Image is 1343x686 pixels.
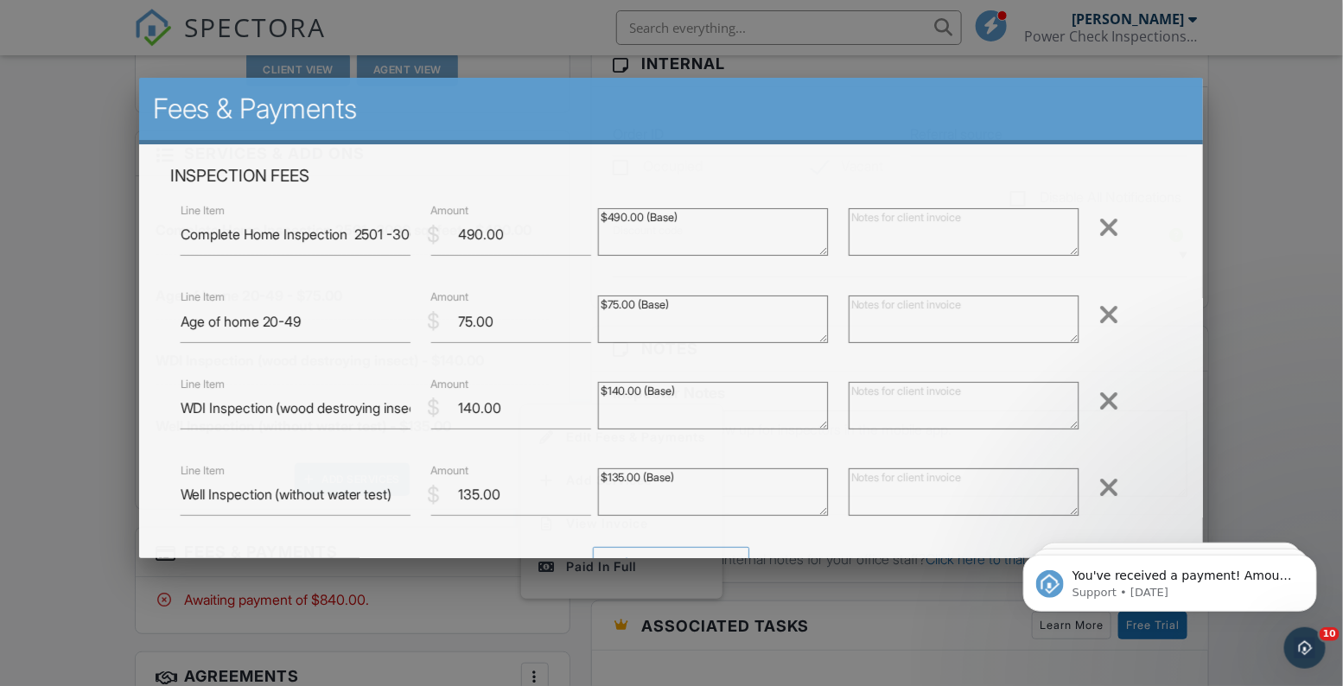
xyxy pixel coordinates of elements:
div: $ [428,393,441,422]
textarea: $135.00 (Base) [598,468,828,516]
h4: Inspection Fees [170,165,1173,187]
label: Amount [431,377,469,392]
iframe: Intercom notifications message [997,518,1343,639]
div: $ [428,220,441,250]
h2: Fees & Payments [153,92,1190,126]
textarea: $75.00 (Base) [598,295,828,343]
label: Amount [431,203,469,219]
div: $ [428,480,441,510]
span: You've received a payment! Amount $450.00 Fee $12.68 Net $437.32 Transaction # pi_3SC22SK7snlDGpR... [75,50,295,270]
label: Amount [431,289,469,305]
iframe: Intercom live chat [1284,627,1326,669]
textarea: $490.00 (Base) [598,208,828,256]
label: Line Item [181,463,226,479]
textarea: $140.00 (Base) [598,382,828,429]
p: Message from Support, sent 1d ago [75,67,298,82]
label: Line Item [181,289,226,305]
div: $ [428,307,441,336]
div: Manual Fee [593,547,750,578]
span: 10 [1320,627,1340,641]
label: Amount [431,463,469,479]
label: Line Item [181,377,226,392]
label: Line Item [181,203,226,219]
